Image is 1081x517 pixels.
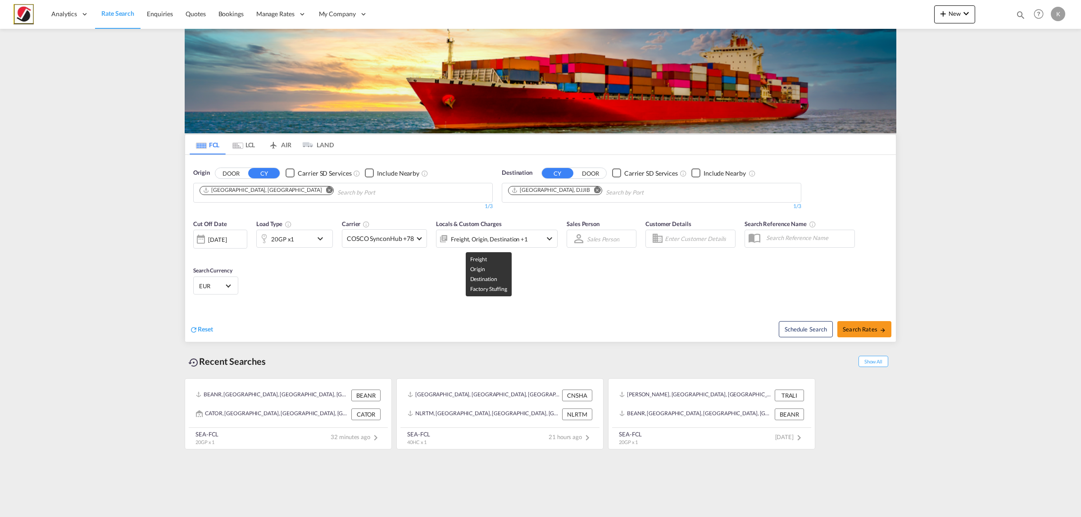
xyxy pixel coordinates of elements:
[880,327,886,333] md-icon: icon-arrow-right
[396,378,604,449] recent-search-card: [GEOGRAPHIC_DATA], [GEOGRAPHIC_DATA], [GEOGRAPHIC_DATA], [GEOGRAPHIC_DATA] & [GEOGRAPHIC_DATA], [...
[193,203,493,210] div: 1/3
[351,390,381,401] div: BEANR
[320,186,333,195] button: Remove
[809,221,816,228] md-icon: Your search will be saved by the below given name
[370,432,381,443] md-icon: icon-chevron-right
[779,321,833,337] button: Note: By default Schedule search will only considerorigin ports, destination ports and cut off da...
[342,220,370,227] span: Carrier
[619,408,772,420] div: BEANR, Antwerp, Belgium, Western Europe, Europe
[624,169,678,178] div: Carrier SD Services
[248,168,280,178] button: CY
[436,230,558,248] div: Freight Origin Destination Factory Stuffingicon-chevron-down
[606,186,691,200] input: Chips input.
[680,170,687,177] md-icon: Unchecked: Search for CY (Container Yard) services for all selected carriers.Checked : Search for...
[14,4,34,24] img: a48b9190ed6d11ed9026135994875d88.jpg
[762,231,854,245] input: Search Reference Name
[198,279,233,292] md-select: Select Currency: € EUREuro
[271,233,294,245] div: 20GP x1
[377,169,419,178] div: Include Nearby
[619,439,638,445] span: 20GP x 1
[837,321,891,337] button: Search Ratesicon-arrow-right
[215,168,247,178] button: DOOR
[262,135,298,154] md-tab-item: AIR
[544,233,555,244] md-icon: icon-chevron-down
[588,186,602,195] button: Remove
[190,135,334,154] md-pagination-wrapper: Use the left and right arrow keys to navigate between tabs
[199,282,224,290] span: EUR
[365,168,419,178] md-checkbox: Checkbox No Ink
[1016,10,1026,23] div: icon-magnify
[858,356,888,367] span: Show All
[645,220,691,227] span: Customer Details
[704,169,746,178] div: Include Nearby
[575,168,606,178] button: DOOR
[843,326,886,333] span: Search Rates
[351,408,381,420] div: CATOR
[582,432,593,443] md-icon: icon-chevron-right
[1031,6,1051,23] div: Help
[286,168,351,178] md-checkbox: Checkbox No Ink
[319,9,356,18] span: My Company
[218,10,244,18] span: Bookings
[794,432,804,443] md-icon: icon-chevron-right
[190,135,226,154] md-tab-item: FCL
[749,170,756,177] md-icon: Unchecked: Ignores neighbouring ports when fetching rates.Checked : Includes neighbouring ports w...
[256,220,292,227] span: Load Type
[436,220,502,227] span: Locals & Custom Charges
[619,390,772,401] div: TRALI, Aliaga, Türkiye, South West Asia, Asia Pacific
[185,378,392,449] recent-search-card: BEANR, [GEOGRAPHIC_DATA], [GEOGRAPHIC_DATA], [GEOGRAPHIC_DATA], [GEOGRAPHIC_DATA] BEANRCATOR, [GE...
[203,186,322,194] div: Hamburg, DEHAM
[511,186,592,194] div: Press delete to remove this chip.
[619,430,642,438] div: SEA-FCL
[285,221,292,228] md-icon: icon-information-outline
[408,390,560,401] div: CNSHA, Shanghai, China, Greater China & Far East Asia, Asia Pacific
[586,232,620,245] md-select: Sales Person
[775,408,804,420] div: BEANR
[256,230,333,248] div: 20GP x1icon-chevron-down
[421,170,428,177] md-icon: Unchecked: Ignores neighbouring ports when fetching rates.Checked : Includes neighbouring ports w...
[1051,7,1065,21] div: K
[198,183,427,200] md-chips-wrap: Chips container. Use arrow keys to select chips.
[193,267,232,274] span: Search Currency
[665,232,732,245] input: Enter Customer Details
[190,326,198,334] md-icon: icon-refresh
[268,140,279,146] md-icon: icon-airplane
[961,8,972,19] md-icon: icon-chevron-down
[193,168,209,177] span: Origin
[185,29,896,133] img: LCL+%26+FCL+BACKGROUND.png
[347,234,414,243] span: COSCO SynconHub +78
[451,233,528,245] div: Freight Origin Destination Factory Stuffing
[608,378,815,449] recent-search-card: [PERSON_NAME], [GEOGRAPHIC_DATA], [GEOGRAPHIC_DATA], [GEOGRAPHIC_DATA], [GEOGRAPHIC_DATA] TRALIBE...
[507,183,695,200] md-chips-wrap: Chips container. Use arrow keys to select chips.
[256,9,295,18] span: Manage Rates
[51,9,77,18] span: Analytics
[612,168,678,178] md-checkbox: Checkbox No Ink
[407,430,430,438] div: SEA-FCL
[562,408,592,420] div: NLRTM
[1016,10,1026,20] md-icon: icon-magnify
[198,325,213,333] span: Reset
[186,10,205,18] span: Quotes
[562,390,592,401] div: CNSHA
[934,5,975,23] button: icon-plus 400-fgNewicon-chevron-down
[542,168,573,178] button: CY
[101,9,134,17] span: Rate Search
[196,408,349,420] div: CATOR, Toronto, ON, Canada, North America, Americas
[193,230,247,249] div: [DATE]
[511,186,590,194] div: Djibouti, DJJIB
[331,433,381,440] span: 32 minutes ago
[775,433,804,440] span: [DATE]
[226,135,262,154] md-tab-item: LCL
[190,325,213,335] div: icon-refreshReset
[502,168,532,177] span: Destination
[363,221,370,228] md-icon: The selected Trucker/Carrierwill be displayed in the rate results If the rates are from another f...
[195,430,218,438] div: SEA-FCL
[353,170,360,177] md-icon: Unchecked: Search for CY (Container Yard) services for all selected carriers.Checked : Search for...
[502,203,801,210] div: 1/3
[938,10,972,17] span: New
[407,439,427,445] span: 40HC x 1
[567,220,600,227] span: Sales Person
[185,351,269,372] div: Recent Searches
[298,169,351,178] div: Carrier SD Services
